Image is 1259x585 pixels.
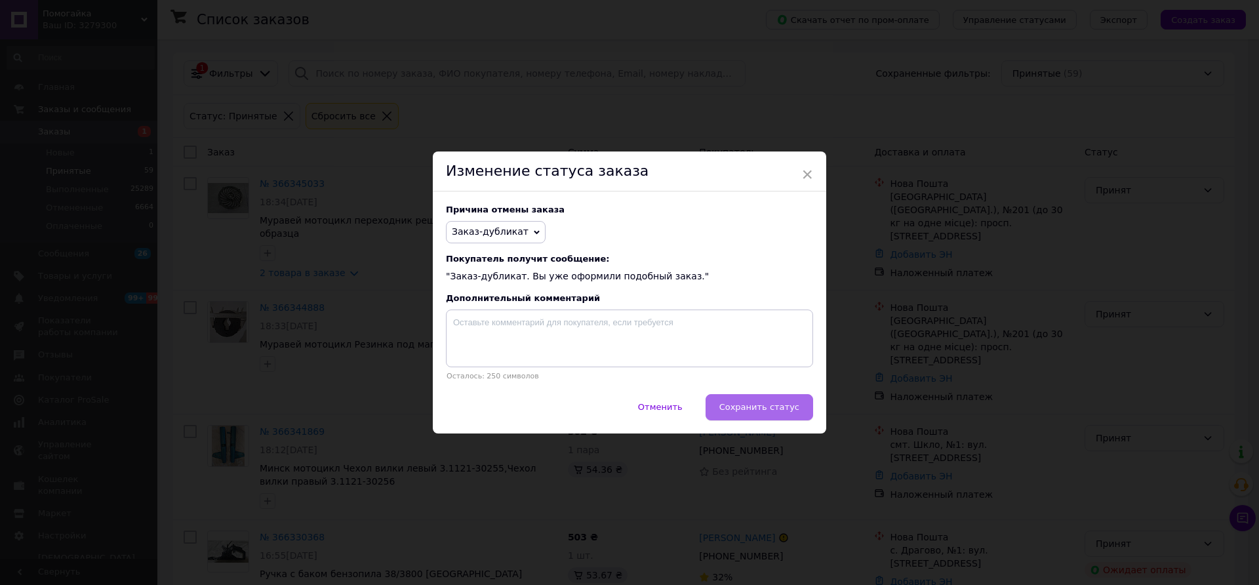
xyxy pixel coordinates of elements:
span: Заказ-дубликат [452,226,529,237]
div: Дополнительный комментарий [446,293,813,303]
button: Сохранить статус [706,394,813,420]
span: × [801,163,813,186]
span: Сохранить статус [719,402,799,412]
div: Причина отмены заказа [446,205,813,214]
div: Изменение статуса заказа [433,151,826,192]
button: Отменить [624,394,696,420]
div: "Заказ-дубликат. Вы уже оформили подобный заказ." [446,254,813,283]
span: Покупатель получит сообщение: [446,254,813,264]
p: Осталось: 250 символов [446,372,813,380]
span: Отменить [638,402,683,412]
